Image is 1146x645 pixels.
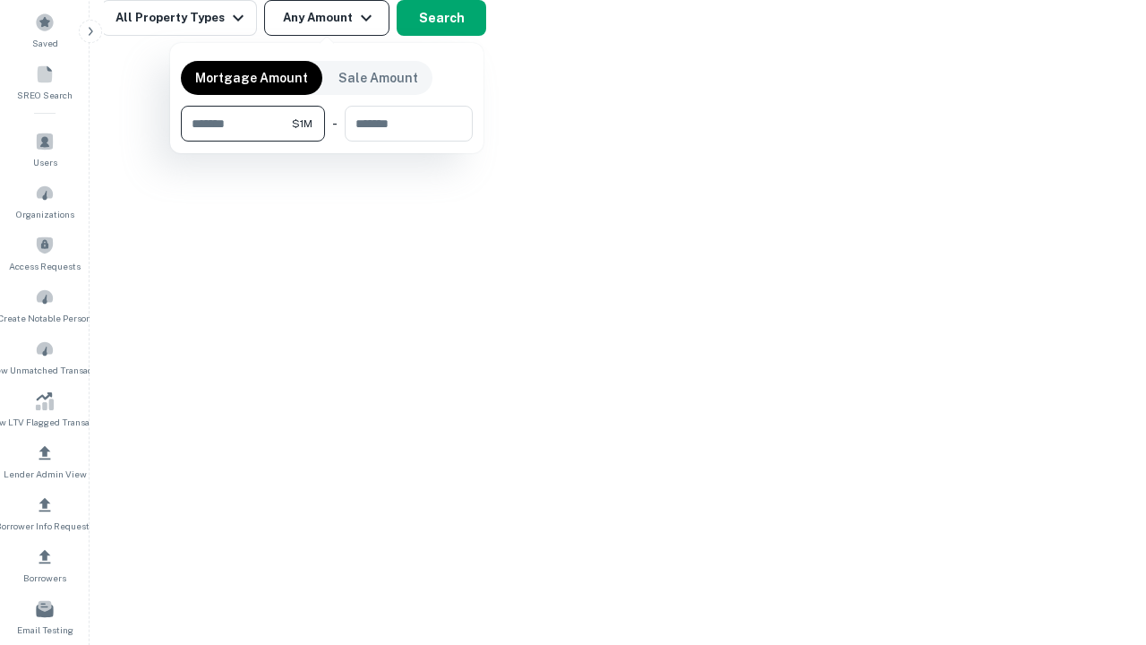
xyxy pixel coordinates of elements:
[195,68,308,88] p: Mortgage Amount
[338,68,418,88] p: Sale Amount
[332,106,338,142] div: -
[1056,502,1146,588] iframe: Chat Widget
[292,116,312,132] span: $1M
